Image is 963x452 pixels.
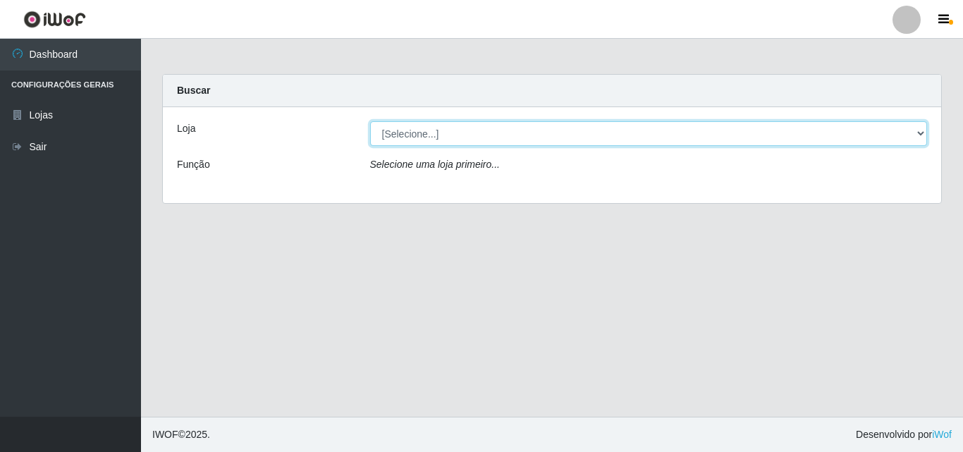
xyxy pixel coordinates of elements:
[152,429,178,440] span: IWOF
[370,159,500,170] i: Selecione uma loja primeiro...
[23,11,86,28] img: CoreUI Logo
[152,427,210,442] span: © 2025 .
[177,121,195,136] label: Loja
[177,85,210,96] strong: Buscar
[856,427,952,442] span: Desenvolvido por
[177,157,210,172] label: Função
[932,429,952,440] a: iWof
